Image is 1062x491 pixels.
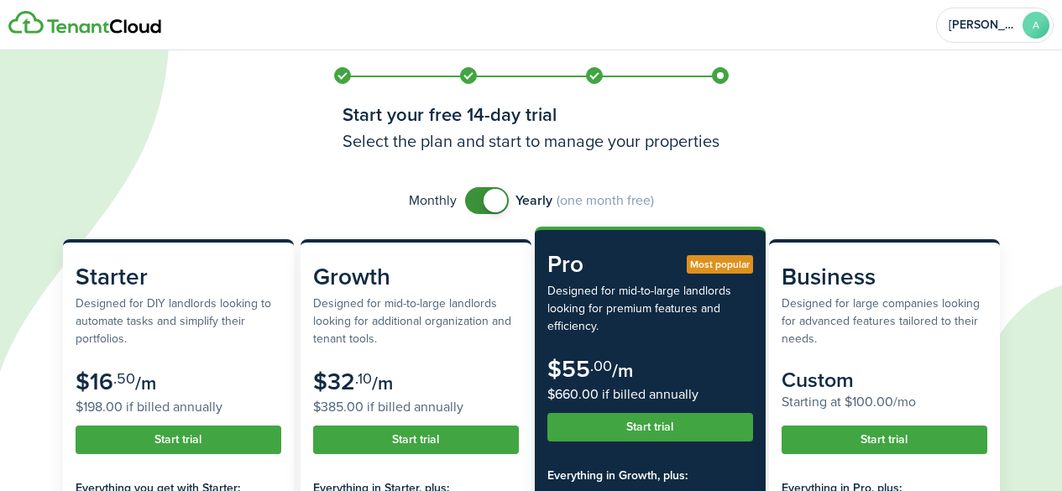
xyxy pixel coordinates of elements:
[313,295,519,347] subscription-pricing-card-description: Designed for mid-to-large landlords looking for additional organization and tenant tools.
[409,191,457,211] span: Monthly
[313,397,519,417] subscription-pricing-card-price-annual: $385.00 if billed annually
[590,355,612,377] subscription-pricing-card-price-cents: .00
[113,368,135,389] subscription-pricing-card-price-cents: .50
[782,392,987,412] subscription-pricing-card-price-annual: Starting at $100.00/mo
[782,426,987,454] button: Start trial
[547,467,753,484] subscription-pricing-card-features-title: Everything in Growth, plus:
[547,247,753,282] subscription-pricing-card-title: Pro
[547,413,753,441] button: Start trial
[8,11,161,34] img: Logo
[76,397,281,417] subscription-pricing-card-price-annual: $198.00 if billed annually
[782,295,987,347] subscription-pricing-card-description: Designed for large companies looking for advanced features tailored to their needs.
[949,19,1016,31] span: Anthony
[135,369,156,397] subscription-pricing-card-price-period: /m
[612,357,633,384] subscription-pricing-card-price-period: /m
[547,352,590,386] subscription-pricing-card-price-amount: $55
[936,8,1054,43] button: Open menu
[782,259,987,295] subscription-pricing-card-title: Business
[372,369,393,397] subscription-pricing-card-price-period: /m
[343,128,720,154] h3: Select the plan and start to manage your properties
[76,295,281,347] subscription-pricing-card-description: Designed for DIY landlords looking to automate tasks and simplify their portfolios.
[343,101,720,128] h1: Start your free 14-day trial
[547,282,753,335] subscription-pricing-card-description: Designed for mid-to-large landlords looking for premium features and efficiency.
[313,364,355,399] subscription-pricing-card-price-amount: $32
[76,259,281,295] subscription-pricing-card-title: Starter
[76,426,281,454] button: Start trial
[782,364,854,395] subscription-pricing-card-price-amount: Custom
[76,364,113,399] subscription-pricing-card-price-amount: $16
[1023,12,1049,39] avatar-text: A
[547,384,753,405] subscription-pricing-card-price-annual: $660.00 if billed annually
[690,257,750,272] span: Most popular
[355,368,372,389] subscription-pricing-card-price-cents: .10
[313,259,519,295] subscription-pricing-card-title: Growth
[313,426,519,454] button: Start trial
